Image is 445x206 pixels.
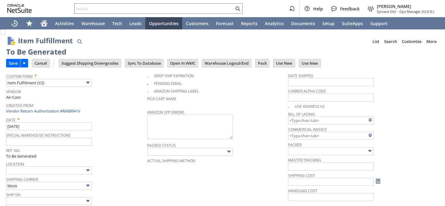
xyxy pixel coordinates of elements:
span: Setup [322,21,335,26]
input: Cancel [32,59,50,67]
div: Shortcuts [22,17,37,29]
span: Sylvane Old [377,9,396,14]
a: Packer [288,142,302,147]
a: Amazon SFP Errors [147,110,184,115]
svg: logo [7,4,32,13]
a: More [424,36,439,46]
img: More Options [84,182,91,189]
span: Documents [291,21,315,26]
a: Packed Status [147,143,176,148]
a: Home [37,17,51,29]
a: Drop Ship Expiration [154,73,194,78]
a: Setup [319,17,338,29]
a: Tech [109,17,126,29]
img: More Options [225,148,232,155]
span: - [397,9,398,14]
input: More [6,182,92,190]
img: More Options [84,197,91,204]
span: Support [370,21,388,26]
a: Date [6,117,16,123]
a: Handling Cost [288,188,317,193]
span: Forecast [216,21,234,26]
span: Warehouse [81,21,105,26]
a: Vendor Return Authorization #RA88941V [6,108,80,114]
span: Customers [186,21,209,26]
input: Warehouse Logout/End [202,59,251,67]
span: Ops Manager (A) (F2L) [399,9,434,14]
a: Activities [51,17,78,29]
a: Reports [237,17,261,29]
span: Activities [55,21,74,26]
a: Use Address V2 [295,104,324,109]
a: Ref. No. [6,148,20,153]
svg: Search [234,5,241,12]
svg: Recent Records [11,20,18,27]
img: More Options [84,167,91,174]
h1: Item Fulfillment [18,36,73,46]
span: Reports [241,21,258,26]
a: Special Warehouse Instructions [6,133,71,138]
a: Leads [126,17,145,29]
a: SuiteApps [338,17,367,29]
a: Calculate [375,178,381,185]
a: Forecast [212,17,237,29]
span: [PERSON_NAME] [377,3,434,9]
input: Open In WMC [168,59,198,67]
a: Custom Form [6,74,33,79]
input: Sync To Database [125,59,163,67]
input: Pack [255,59,269,67]
a: Recent Records [7,17,22,29]
img: More Options [84,79,91,86]
a: Search [382,36,399,46]
input: Item Fulfillment (V2) [6,79,92,87]
a: Shipping Carrier [6,177,38,182]
a: Warehouse [78,17,109,29]
a: List [370,36,382,46]
a: Documents [287,17,319,29]
span: Analytics [265,21,284,26]
a: Date Shipped [288,73,313,78]
a: Vendor [6,89,21,94]
span: Air-Care [6,94,20,100]
input: Use New [273,59,295,67]
a: Pick Cart Name [147,96,176,101]
a: Customers [182,17,212,29]
span: Tech [112,21,122,26]
a: Shipping Cost [288,173,315,178]
a: Commercial Invoice [288,127,327,132]
span: Feedback [340,6,360,12]
input: <Type then tab> [288,132,374,140]
a: Amazon Shipping Label [154,89,199,94]
div: To Be Generated [6,47,66,57]
input: Search [75,5,234,12]
svg: Home [40,20,48,27]
img: More Options [366,147,373,154]
span: Opportunities [149,21,179,26]
a: Created From [6,103,33,108]
span: To Be Generated [6,153,36,159]
input: Use New [299,59,321,67]
svg: Shortcuts [26,20,33,27]
a: Master Tracking [288,158,321,163]
input: <Type then tab> [288,116,374,124]
a: Opportunities [145,17,182,29]
span: Leads [129,21,142,26]
a: Location [6,162,24,167]
img: Quick Find [76,38,83,45]
input: Save [6,59,20,67]
span: Help [313,6,323,12]
span: SuiteApps [342,21,363,26]
a: Pending Email [154,81,182,86]
a: Carrier Alpha Code [288,89,326,94]
a: Support [367,17,391,29]
input: Suggest Shipping Downgrades [59,59,121,67]
a: Analytics [261,17,287,29]
a: Customize [399,36,424,46]
a: Actual Shipping Method [147,158,195,163]
a: Ship Via [6,192,20,197]
a: Bill Of Lading [288,112,315,117]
